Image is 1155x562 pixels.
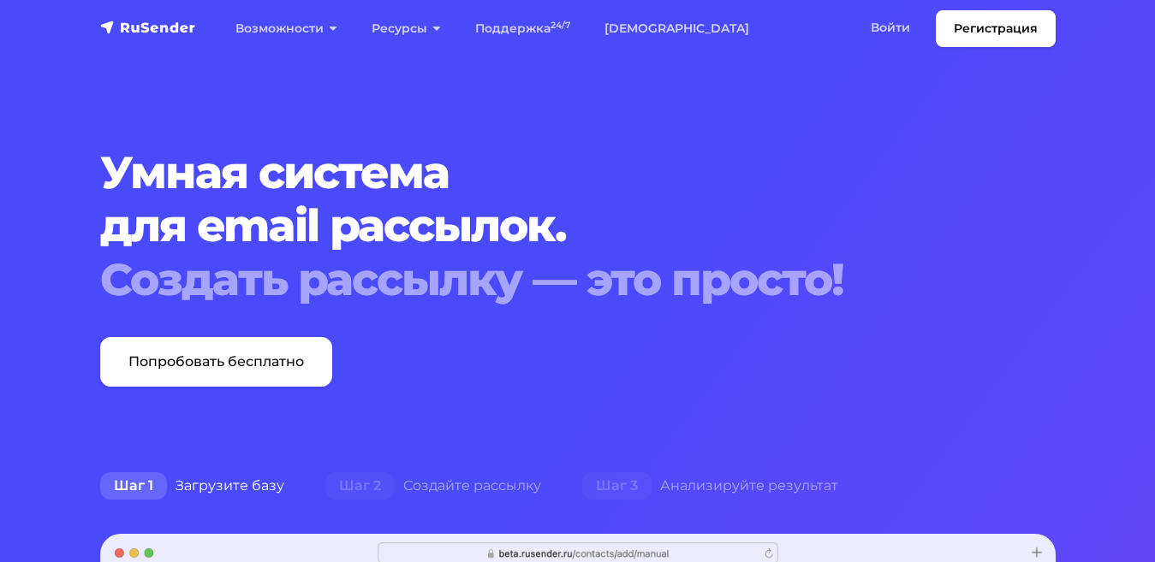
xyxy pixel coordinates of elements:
a: [DEMOGRAPHIC_DATA] [587,11,766,46]
div: Загрузите базу [80,469,305,503]
a: Ресурсы [354,11,458,46]
div: Создать рассылку — это просто! [100,253,1056,306]
h1: Умная система для email рассылок. [100,146,1056,306]
a: Попробовать бесплатно [100,337,332,387]
span: Шаг 2 [325,472,395,500]
div: Анализируйте результат [562,469,859,503]
a: Войти [854,10,927,45]
a: Регистрация [936,10,1056,47]
span: Шаг 3 [582,472,652,500]
div: Создайте рассылку [305,469,562,503]
a: Поддержка24/7 [458,11,587,46]
span: Шаг 1 [100,472,167,500]
img: RuSender [100,19,196,36]
a: Возможности [218,11,354,46]
sup: 24/7 [551,20,570,31]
